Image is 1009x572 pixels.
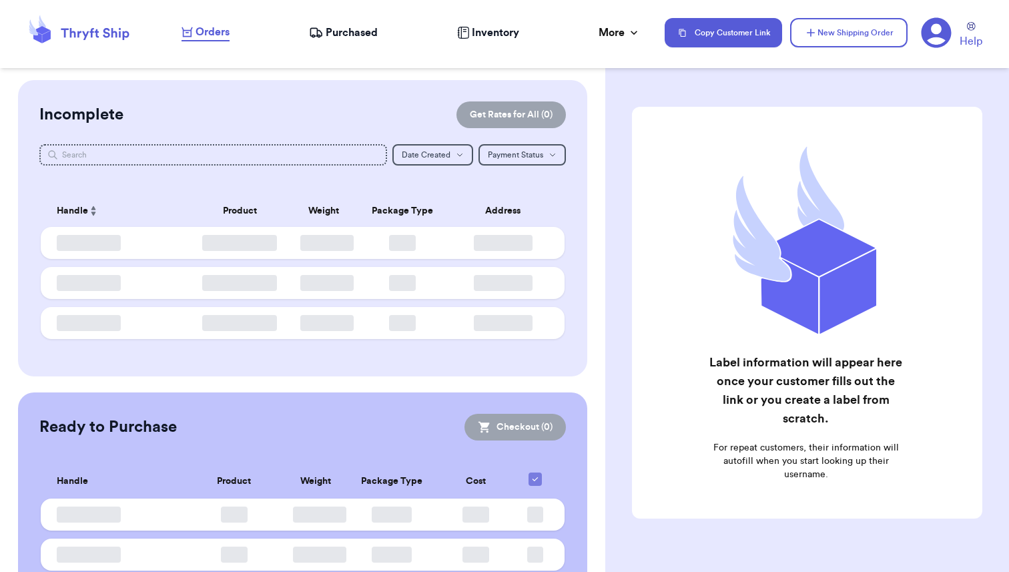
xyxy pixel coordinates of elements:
h2: Label information will appear here once your customer fills out the link or you create a label fr... [708,353,904,428]
span: Purchased [326,25,378,41]
span: Inventory [472,25,519,41]
th: Weight [292,195,355,227]
button: Payment Status [478,144,566,166]
input: Search [39,144,387,166]
div: More [599,25,641,41]
button: Checkout (0) [464,414,566,441]
span: Handle [57,204,88,218]
button: New Shipping Order [790,18,908,47]
th: Package Type [346,465,437,499]
span: Help [960,33,982,49]
span: Handle [57,475,88,489]
h2: Ready to Purchase [39,416,177,438]
button: Date Created [392,144,473,166]
a: Purchased [309,25,378,41]
span: Date Created [402,151,450,159]
a: Inventory [457,25,519,41]
p: For repeat customers, their information will autofill when you start looking up their username. [708,441,904,481]
a: Orders [182,24,230,41]
th: Address [449,195,565,227]
th: Product [188,195,292,227]
button: Get Rates for All (0) [456,101,566,128]
th: Package Type [355,195,449,227]
button: Copy Customer Link [665,18,782,47]
span: Orders [196,24,230,40]
th: Product [184,465,285,499]
button: Sort ascending [88,203,99,219]
span: Payment Status [488,151,543,159]
th: Weight [285,465,346,499]
h2: Incomplete [39,104,123,125]
a: Help [960,22,982,49]
th: Cost [438,465,514,499]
